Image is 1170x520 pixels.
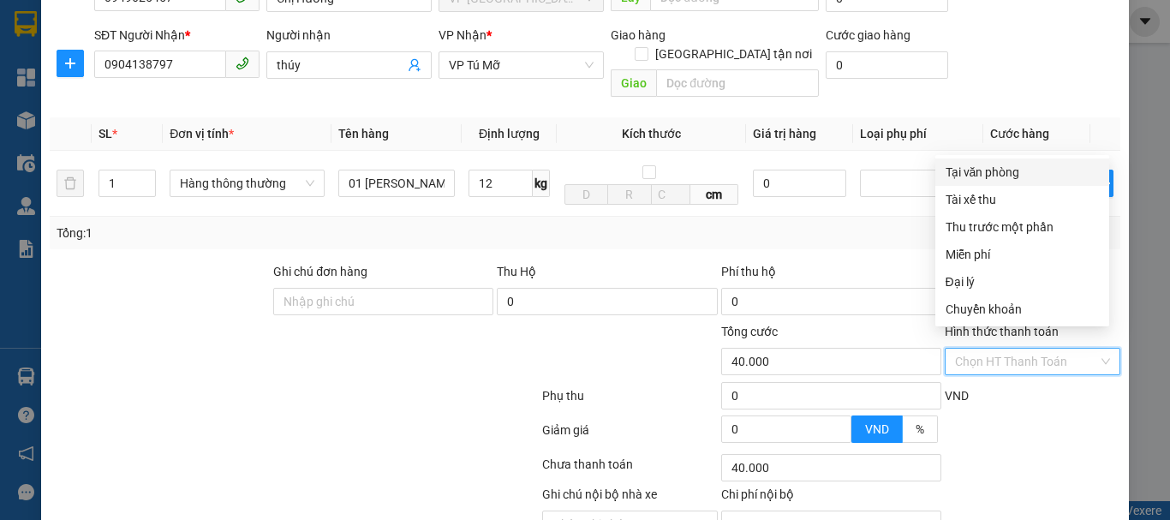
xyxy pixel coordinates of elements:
span: [GEOGRAPHIC_DATA] tận nơi [648,45,819,63]
span: Định lượng [479,127,540,140]
label: Ghi chú đơn hàng [273,265,367,278]
span: user-add [408,58,421,72]
label: Cước giao hàng [826,28,910,42]
div: Ghi chú nội bộ nhà xe [542,485,718,511]
th: Loại phụ phí [853,117,983,151]
span: Tổng cước [721,325,778,338]
span: Tên hàng [338,127,389,140]
span: plus [57,57,83,70]
label: Hình thức thanh toán [945,325,1059,338]
div: Đại lý [946,272,1099,291]
button: delete [57,170,84,197]
span: SL [98,127,112,140]
span: kg [533,170,550,197]
span: VP Tú Mỡ [449,52,594,78]
div: Thu trước một phần [946,218,1099,236]
span: cm [690,184,739,205]
div: Phụ thu [540,386,719,416]
input: 0 [753,170,846,197]
div: Người nhận [266,26,432,45]
div: Tổng: 1 [57,224,453,242]
div: Phí thu hộ [721,262,941,288]
div: Chuyển khoản [946,300,1099,319]
input: C [651,184,690,205]
span: % [916,422,924,436]
input: R [607,184,651,205]
span: VND [945,389,969,403]
div: Chưa thanh toán [540,455,719,485]
span: Đơn vị tính [170,127,234,140]
span: Hàng thông thường [180,170,314,196]
input: Dọc đường [656,69,819,97]
div: Miễn phí [946,245,1099,264]
div: SĐT Người Nhận [94,26,260,45]
input: D [564,184,608,205]
span: Giá trị hàng [753,127,816,140]
input: Cước giao hàng [826,51,948,79]
span: Cước hàng [990,127,1049,140]
div: Tài xế thu [946,190,1099,209]
span: VP Nhận [439,28,487,42]
div: Giảm giá [540,421,719,451]
input: VD: Bàn, Ghế [338,170,455,197]
span: Giao hàng [611,28,666,42]
button: plus [57,50,84,77]
div: Tại văn phòng [946,163,1099,182]
span: Thu Hộ [497,265,536,278]
span: phone [236,57,249,70]
span: Giao [611,69,656,97]
input: Ghi chú đơn hàng [273,288,493,315]
div: Chi phí nội bộ [721,485,941,511]
span: Kích thước [622,127,681,140]
span: VND [865,422,889,436]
